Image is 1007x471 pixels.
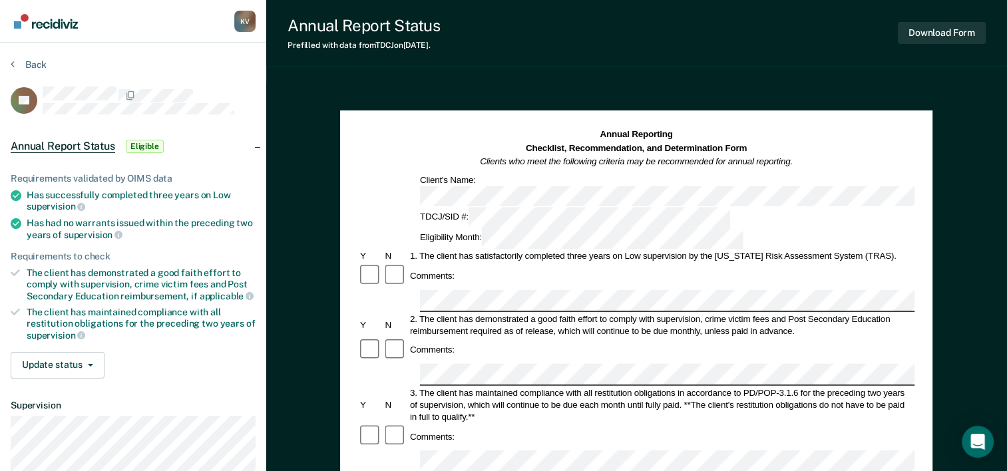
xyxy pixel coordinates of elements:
[408,344,457,356] div: Comments:
[288,16,440,35] div: Annual Report Status
[383,398,408,410] div: N
[27,267,256,301] div: The client has demonstrated a good faith effort to comply with supervision, crime victim fees and...
[481,156,793,166] em: Clients who meet the following criteria may be recommended for annual reporting.
[418,228,745,249] div: Eligibility Month:
[14,14,78,29] img: Recidiviz
[408,430,457,442] div: Comments:
[27,307,256,341] div: The client has maintained compliance with all restitution obligations for the preceding two years of
[358,398,383,410] div: Y
[27,201,85,212] span: supervision
[358,319,383,331] div: Y
[11,59,47,71] button: Back
[64,230,122,240] span: supervision
[200,291,254,301] span: applicable
[358,250,383,262] div: Y
[27,330,85,341] span: supervision
[11,352,104,379] button: Update status
[418,208,732,228] div: TDCJ/SID #:
[11,173,256,184] div: Requirements validated by OIMS data
[408,250,914,262] div: 1. The client has satisfactorily completed three years on Low supervision by the [US_STATE] Risk ...
[600,130,673,140] strong: Annual Reporting
[234,11,256,32] div: K V
[408,270,457,282] div: Comments:
[27,190,256,212] div: Has successfully completed three years on Low
[11,400,256,411] dt: Supervision
[288,41,440,50] div: Prefilled with data from TDCJ on [DATE] .
[27,218,256,240] div: Has had no warrants issued within the preceding two years of
[898,22,986,44] button: Download Form
[383,319,408,331] div: N
[526,143,747,153] strong: Checklist, Recommendation, and Determination Form
[383,250,408,262] div: N
[11,251,256,262] div: Requirements to check
[234,11,256,32] button: Profile dropdown button
[962,426,994,458] div: Open Intercom Messenger
[408,313,914,337] div: 2. The client has demonstrated a good faith effort to comply with supervision, crime victim fees ...
[11,140,115,153] span: Annual Report Status
[408,387,914,422] div: 3. The client has maintained compliance with all restitution obligations in accordance to PD/POP-...
[126,140,164,153] span: Eligible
